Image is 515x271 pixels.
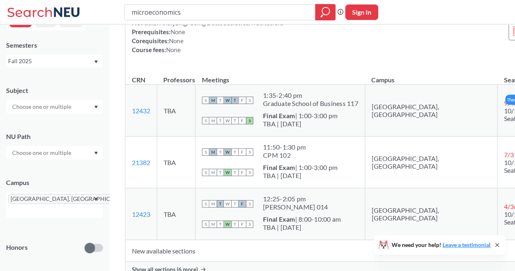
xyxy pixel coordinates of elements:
span: T [217,169,224,176]
div: Dropdown arrow [6,146,103,160]
span: T [217,148,224,156]
p: Honors [6,243,28,252]
span: S [246,169,253,176]
span: S [202,200,209,207]
span: T [231,148,239,156]
svg: Dropdown arrow [94,60,98,64]
div: CRN [132,75,145,84]
td: [GEOGRAPHIC_DATA], [GEOGRAPHIC_DATA] [365,137,497,188]
span: M [209,117,217,124]
span: T [217,117,224,124]
span: F [239,148,246,156]
span: S [202,117,209,124]
span: T [217,97,224,104]
b: Final Exam [263,163,295,171]
svg: Dropdown arrow [94,152,98,155]
td: [GEOGRAPHIC_DATA], [GEOGRAPHIC_DATA] [365,85,497,137]
svg: Dropdown arrow [94,106,98,109]
div: Fall 2025 [8,57,93,66]
span: W [224,200,231,207]
span: W [224,97,231,104]
div: TBA | [DATE] [263,120,337,128]
span: T [231,117,239,124]
div: CPM 102 [263,151,306,159]
div: TBA | [DATE] [263,223,341,231]
div: Graduate School of Business 117 [263,99,358,108]
div: magnifying glass [315,4,335,20]
th: Professors [157,67,195,85]
span: S [246,220,253,228]
span: S [202,220,209,228]
div: 12:25 - 2:05 pm [263,195,328,203]
div: Semesters [6,41,103,50]
a: Leave a testimonial [443,241,491,248]
span: T [231,200,239,207]
span: T [231,220,239,228]
span: T [231,169,239,176]
div: NUPaths: Prerequisites: Corequisites: Course fees: [132,18,284,54]
span: We need your help! [392,242,491,248]
span: S [246,117,253,124]
span: F [239,169,246,176]
span: T [231,97,239,104]
svg: magnifying glass [320,7,330,18]
a: 12423 [132,210,150,218]
span: F [239,117,246,124]
span: S [246,97,253,104]
span: S [246,200,253,207]
td: [GEOGRAPHIC_DATA], [GEOGRAPHIC_DATA] [365,188,497,240]
input: Choose one or multiple [8,102,77,112]
button: Sign In [345,4,378,20]
span: W [224,148,231,156]
input: Class, professor, course number, "phrase" [131,5,309,19]
div: Fall 2025Dropdown arrow [6,55,103,68]
span: M [209,148,217,156]
span: W [224,220,231,228]
div: [PERSON_NAME] 014 [263,203,328,211]
span: F [239,200,246,207]
span: None [166,46,181,53]
a: 21382 [132,159,150,166]
td: TBA [157,137,195,188]
span: None [171,28,185,35]
th: Meetings [195,67,365,85]
span: S [202,97,209,104]
b: Final Exam [263,112,295,119]
div: TBA | [DATE] [263,172,337,180]
div: Campus [6,178,103,187]
span: M [209,97,217,104]
div: Subject [6,86,103,95]
div: 1:35 - 2:40 pm [263,91,358,99]
td: TBA [157,188,195,240]
td: TBA [157,85,195,137]
span: T [217,200,224,207]
div: 11:50 - 1:30 pm [263,143,306,151]
div: [GEOGRAPHIC_DATA], [GEOGRAPHIC_DATA]X to remove pillDropdown arrow [6,192,103,218]
span: F [239,220,246,228]
span: S [202,169,209,176]
span: T [217,220,224,228]
span: [GEOGRAPHIC_DATA], [GEOGRAPHIC_DATA]X to remove pill [8,194,138,204]
svg: Dropdown arrow [94,198,98,201]
span: F [239,97,246,104]
div: | 1:00-3:00 pm [263,163,337,172]
span: W [224,169,231,176]
span: S [246,148,253,156]
span: M [209,220,217,228]
b: Final Exam [263,215,295,223]
div: | 8:00-10:00 am [263,215,341,223]
span: W [224,117,231,124]
span: M [209,169,217,176]
th: Campus [365,67,497,85]
div: Dropdown arrow [6,100,103,114]
span: None [169,37,184,44]
span: S [202,148,209,156]
span: M [209,200,217,207]
input: Choose one or multiple [8,148,77,158]
a: 12432 [132,107,150,115]
div: NU Path [6,132,103,141]
div: | 1:00-3:00 pm [263,112,337,120]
